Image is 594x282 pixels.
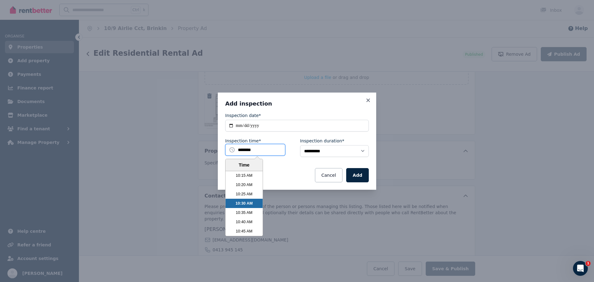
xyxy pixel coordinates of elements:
[226,217,263,227] li: 10:40 AM
[573,261,588,276] iframe: Intercom live chat
[300,138,344,144] label: Inspection duration*
[226,227,263,236] li: 10:45 AM
[225,112,261,119] label: Inspection date*
[227,162,261,169] div: Time
[225,100,369,107] h3: Add inspection
[226,171,263,180] li: 10:15 AM
[226,199,263,208] li: 10:30 AM
[226,180,263,189] li: 10:20 AM
[225,138,261,144] label: Inspection time*
[226,208,263,217] li: 10:35 AM
[315,168,342,182] button: Cancel
[226,189,263,199] li: 10:25 AM
[586,261,591,266] span: 1
[346,168,369,182] button: Add
[226,171,263,236] ul: Time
